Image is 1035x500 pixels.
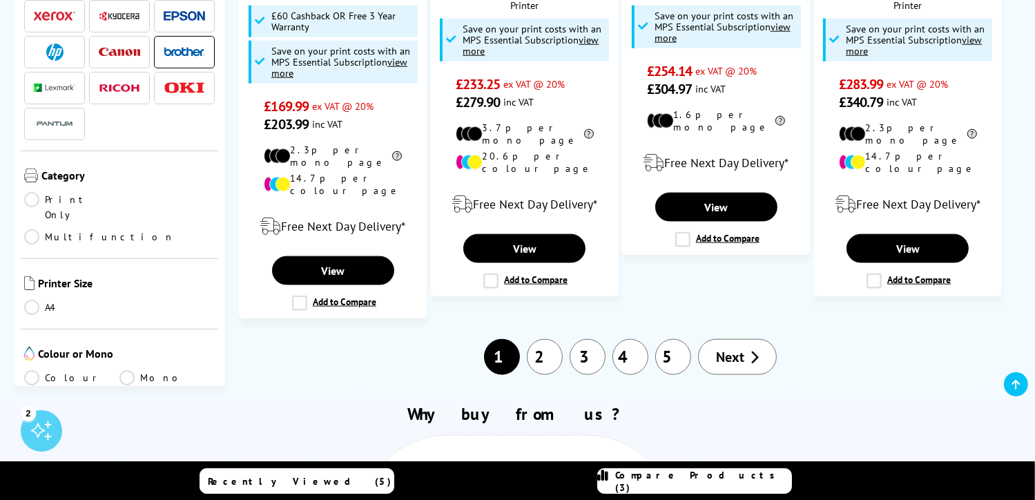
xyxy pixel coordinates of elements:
a: Brother [164,44,205,61]
a: Mono [119,370,215,385]
li: 3.7p per mono page [456,122,594,146]
a: Multifunction [24,229,175,244]
img: Printer Size [24,276,35,290]
u: view more [271,55,407,79]
img: HP [46,44,64,61]
label: Add to Compare [675,232,760,247]
span: £60 Cashback OR Free 3 Year Warranty [271,10,414,32]
span: Save on your print costs with an MPS Essential Subscription [463,22,601,57]
a: A4 [24,300,119,315]
a: View [463,234,586,263]
a: Next [698,339,777,375]
a: Xerox [34,8,75,25]
u: view more [655,20,791,44]
a: View [847,234,969,263]
u: view more [846,33,982,57]
span: £304.97 [647,80,692,98]
span: £233.25 [456,75,501,93]
li: 2.3p per mono page [264,144,402,169]
span: ex VAT @ 20% [312,99,374,113]
div: 2 [21,405,36,421]
a: Canon [99,44,140,61]
span: £169.99 [264,97,309,115]
span: £203.99 [264,115,309,133]
a: 5 [655,339,691,375]
div: modal_delivery [438,185,611,224]
span: Compare Products (3) [616,469,791,494]
label: Add to Compare [483,273,568,289]
a: Epson [164,8,205,25]
span: Recently Viewed (5) [209,475,392,488]
span: ex VAT @ 20% [695,64,757,77]
img: Epson [164,11,205,21]
u: view more [463,33,599,57]
a: 4 [612,339,648,375]
a: Pantum [34,115,75,133]
span: ex VAT @ 20% [504,77,565,90]
span: Save on your print costs with an MPS Essential Subscription [655,9,793,44]
img: Lexmark [34,84,75,92]
a: 3 [570,339,606,375]
a: View [272,256,394,285]
span: Next [716,348,744,366]
li: 1.6p per mono page [647,108,785,133]
span: Save on your print costs with an MPS Essential Subscription [846,22,985,57]
div: modal_delivery [246,207,419,246]
li: 14.7p per colour page [264,172,402,197]
span: Category [41,169,215,185]
span: £279.90 [456,93,501,111]
a: Ricoh [99,79,140,97]
span: ex VAT @ 20% [887,77,948,90]
label: Add to Compare [867,273,951,289]
span: Save on your print costs with an MPS Essential Subscription [271,44,410,79]
label: Add to Compare [292,296,376,311]
a: OKI [164,79,205,97]
span: £254.14 [647,62,692,80]
a: HP [34,44,75,61]
span: inc VAT [312,117,342,131]
a: Kyocera [99,8,140,25]
div: modal_delivery [630,144,802,182]
a: Print Only [24,192,119,222]
span: £283.99 [839,75,884,93]
li: 14.7p per colour page [839,150,977,175]
img: OKI [164,82,205,94]
span: £340.79 [839,93,884,111]
a: Lexmark [34,79,75,97]
img: Colour or Mono [24,347,35,360]
span: inc VAT [504,95,534,108]
a: Recently Viewed (5) [200,468,394,494]
li: 2.3p per mono page [839,122,977,146]
span: inc VAT [887,95,917,108]
span: inc VAT [695,82,726,95]
img: Canon [99,48,140,57]
img: Kyocera [99,11,140,21]
a: Compare Products (3) [597,468,792,494]
div: modal_delivery [822,185,994,224]
img: Category [24,169,38,182]
a: Colour [24,370,119,385]
span: Colour or Mono [38,347,215,363]
img: Ricoh [99,84,140,92]
img: Xerox [34,11,75,21]
a: View [655,193,777,222]
span: Printer Size [38,276,215,293]
a: 2 [527,339,563,375]
img: Pantum [34,115,75,132]
li: 20.6p per colour page [456,150,594,175]
img: Brother [164,47,205,57]
h2: Why buy from us? [31,403,1004,425]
